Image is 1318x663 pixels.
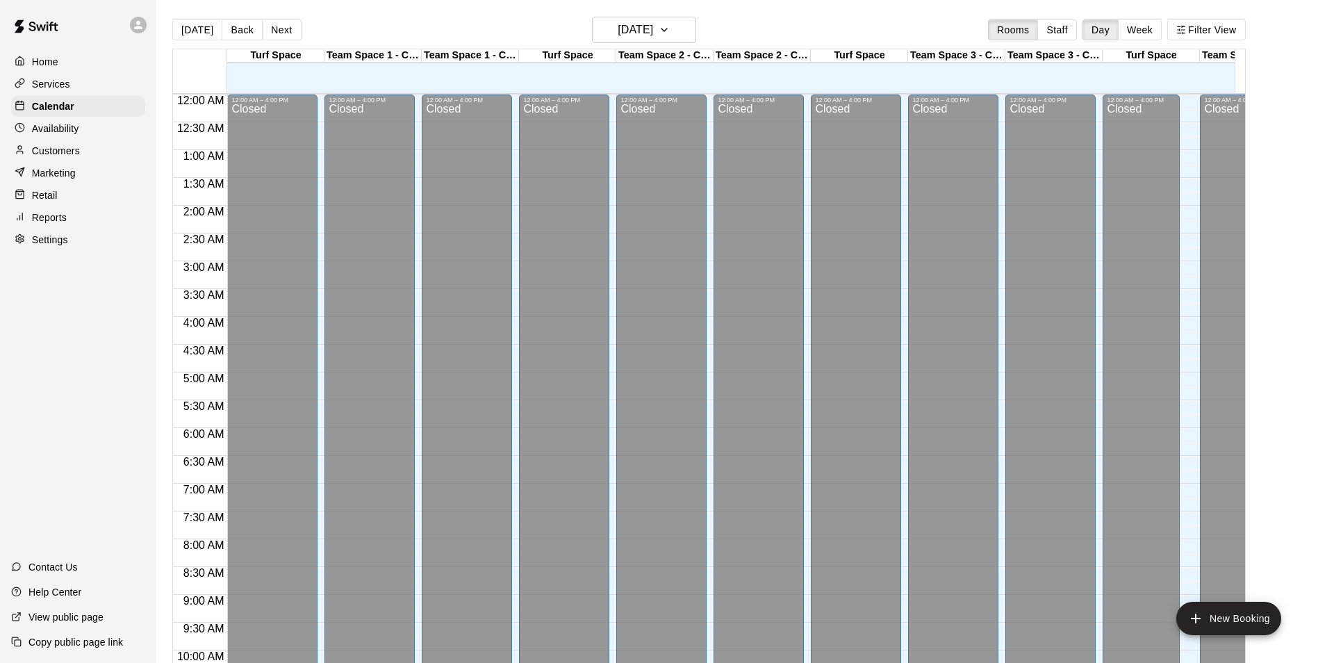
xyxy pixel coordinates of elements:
div: 12:00 AM – 4:00 PM [1204,97,1286,104]
p: Retail [32,188,58,202]
div: 12:00 AM – 4:00 PM [718,97,800,104]
div: Turf Space [227,49,324,63]
p: Home [32,55,58,69]
span: 7:30 AM [180,511,228,523]
span: 12:00 AM [174,95,228,106]
button: Filter View [1167,19,1245,40]
span: 8:30 AM [180,567,228,579]
button: Rooms [988,19,1038,40]
div: Turf Space [519,49,616,63]
div: 12:00 AM – 4:00 PM [426,97,508,104]
p: Copy public page link [28,635,123,649]
div: Team Space 1 - Cage 2 [422,49,519,63]
span: 4:00 AM [180,317,228,329]
div: Team Space 3 - Cage 2 [1005,49,1103,63]
a: Calendar [11,96,145,117]
button: Day [1082,19,1119,40]
button: [DATE] [592,17,696,43]
div: Team Space 4 - Cage 1 [1200,49,1297,63]
div: Turf Space [811,49,908,63]
button: Back [222,19,263,40]
a: Services [11,74,145,95]
a: Customers [11,140,145,161]
a: Retail [11,185,145,206]
a: Availability [11,118,145,139]
span: 2:00 AM [180,206,228,218]
span: 12:30 AM [174,122,228,134]
span: 8:00 AM [180,539,228,551]
span: 10:00 AM [174,650,228,662]
p: Marketing [32,166,76,180]
a: Marketing [11,163,145,183]
div: Team Space 2 - Cage 2 [714,49,811,63]
p: Calendar [32,99,74,113]
div: 12:00 AM – 4:00 PM [815,97,897,104]
div: 12:00 AM – 4:00 PM [231,97,313,104]
button: Week [1118,19,1162,40]
button: Next [262,19,301,40]
div: 12:00 AM – 4:00 PM [1107,97,1176,104]
span: 3:30 AM [180,289,228,301]
span: 1:30 AM [180,178,228,190]
span: 6:00 AM [180,428,228,440]
div: Turf Space [1103,49,1200,63]
span: 1:00 AM [180,150,228,162]
span: 3:00 AM [180,261,228,273]
p: Contact Us [28,560,78,574]
span: 5:00 AM [180,373,228,384]
p: Reports [32,211,67,224]
h6: [DATE] [618,20,653,40]
p: View public page [28,610,104,624]
p: Availability [32,122,79,136]
span: 2:30 AM [180,234,228,245]
p: Help Center [28,585,81,599]
div: 12:00 AM – 4:00 PM [1010,97,1092,104]
p: Customers [32,144,80,158]
span: 6:30 AM [180,456,228,468]
span: 4:30 AM [180,345,228,357]
p: Settings [32,233,68,247]
button: add [1176,602,1281,635]
span: 5:30 AM [180,400,228,412]
p: Services [32,77,70,91]
a: Settings [11,229,145,250]
div: 12:00 AM – 4:00 PM [620,97,702,104]
div: Team Space 1 - Cage 1 [324,49,422,63]
div: 12:00 AM – 4:00 PM [523,97,605,104]
div: 12:00 AM – 4:00 PM [912,97,994,104]
span: 9:30 AM [180,623,228,635]
div: Team Space 2 - Cage 1 [616,49,714,63]
span: 7:00 AM [180,484,228,496]
div: Team Space 3 - Cage 1 [908,49,1005,63]
div: 12:00 AM – 4:00 PM [329,97,411,104]
span: 9:00 AM [180,595,228,607]
a: Home [11,51,145,72]
a: Reports [11,207,145,228]
button: [DATE] [172,19,222,40]
button: Staff [1037,19,1077,40]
